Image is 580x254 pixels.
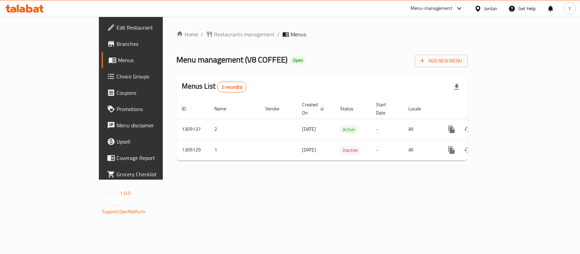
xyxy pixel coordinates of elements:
span: Start Date [376,101,395,117]
span: Menu management ( V8 COFFEE ) [176,52,287,67]
a: Choice Groups [102,68,196,85]
button: Add New Menu [415,55,468,67]
a: Branches [102,36,196,52]
span: 1.0.0 [120,189,130,198]
span: Y [568,5,571,12]
td: 2 [209,119,260,140]
span: Restaurants management [214,30,275,38]
span: [DATE] [302,145,316,154]
span: Promotions [117,105,190,113]
span: Active [340,126,357,133]
td: - [370,119,403,140]
button: more [443,121,460,138]
li: / [277,30,280,38]
span: Locale [408,105,430,113]
div: Open [290,56,306,65]
span: Choice Groups [117,72,190,80]
span: Inactive [340,146,361,154]
a: Edit Restaurant [102,19,196,36]
a: Coverage Report [102,150,196,166]
span: ID [182,105,195,113]
td: - [370,140,403,160]
span: Menus [291,30,306,38]
span: Name [214,105,235,113]
a: Menus [102,52,196,68]
span: Menu disclaimer [117,121,190,129]
button: Change Status [460,121,476,138]
span: Vendor [265,105,288,113]
div: Jordan [484,5,497,12]
button: Change Status [460,142,476,158]
span: Grocery Checklist [117,170,190,178]
button: more [443,142,460,158]
th: Actions [438,98,514,119]
div: Total records count [217,81,247,92]
td: All [403,119,438,140]
span: Coverage Report [117,154,190,162]
div: Menu-management [410,4,452,13]
span: Add New Menu [420,57,462,65]
span: Branches [117,40,190,48]
a: Grocery Checklist [102,166,196,182]
a: Promotions [102,101,196,117]
span: Upsell [117,138,190,146]
span: Open [290,57,306,63]
span: Coupons [117,89,190,97]
nav: breadcrumb [176,30,468,38]
span: Status [340,105,362,113]
span: 2 record(s) [217,84,246,90]
a: Restaurants management [206,30,275,38]
h2: Menus List [182,81,247,92]
td: All [403,140,438,160]
td: 1 [209,140,260,160]
span: Created On [302,101,327,117]
span: Version: [102,189,119,198]
a: Upsell [102,133,196,150]
a: Coupons [102,85,196,101]
table: enhanced table [176,98,514,161]
a: Menu disclaimer [102,117,196,133]
span: [DATE] [302,125,316,133]
li: / [201,30,203,38]
span: Edit Restaurant [117,23,190,32]
div: Active [340,125,357,133]
a: Support.OpsPlatform [102,207,145,216]
span: Menus [118,56,190,64]
div: Export file [449,79,465,95]
span: Get support on: [102,200,134,209]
